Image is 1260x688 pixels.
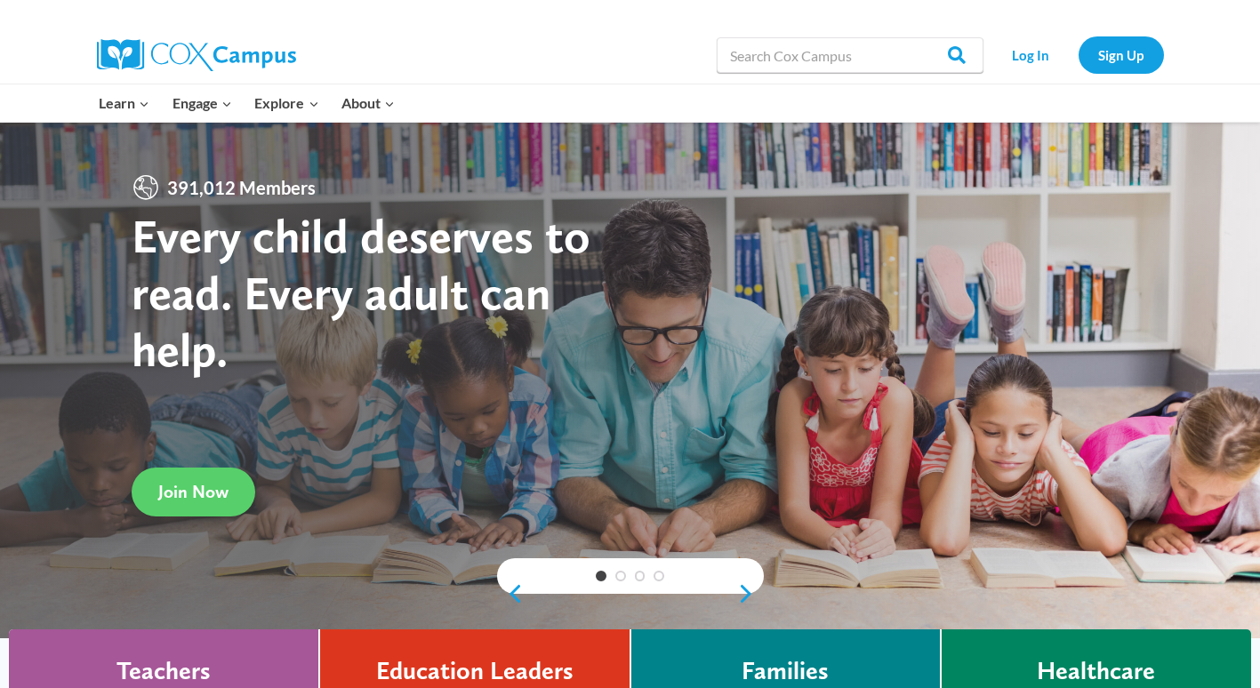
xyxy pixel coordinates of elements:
[160,173,323,202] span: 391,012 Members
[654,571,664,581] a: 4
[88,84,406,122] nav: Primary Navigation
[1079,36,1164,73] a: Sign Up
[596,571,606,581] a: 1
[132,468,255,516] a: Join Now
[173,92,232,115] span: Engage
[737,583,764,604] a: next
[717,37,983,73] input: Search Cox Campus
[158,481,229,502] span: Join Now
[254,92,318,115] span: Explore
[116,656,211,686] h4: Teachers
[615,571,626,581] a: 2
[97,39,296,71] img: Cox Campus
[742,656,829,686] h4: Families
[992,36,1070,73] a: Log In
[376,656,574,686] h4: Education Leaders
[99,92,149,115] span: Learn
[992,36,1164,73] nav: Secondary Navigation
[132,207,590,377] strong: Every child deserves to read. Every adult can help.
[1037,656,1155,686] h4: Healthcare
[497,583,524,604] a: previous
[341,92,395,115] span: About
[497,576,764,612] div: content slider buttons
[635,571,646,581] a: 3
